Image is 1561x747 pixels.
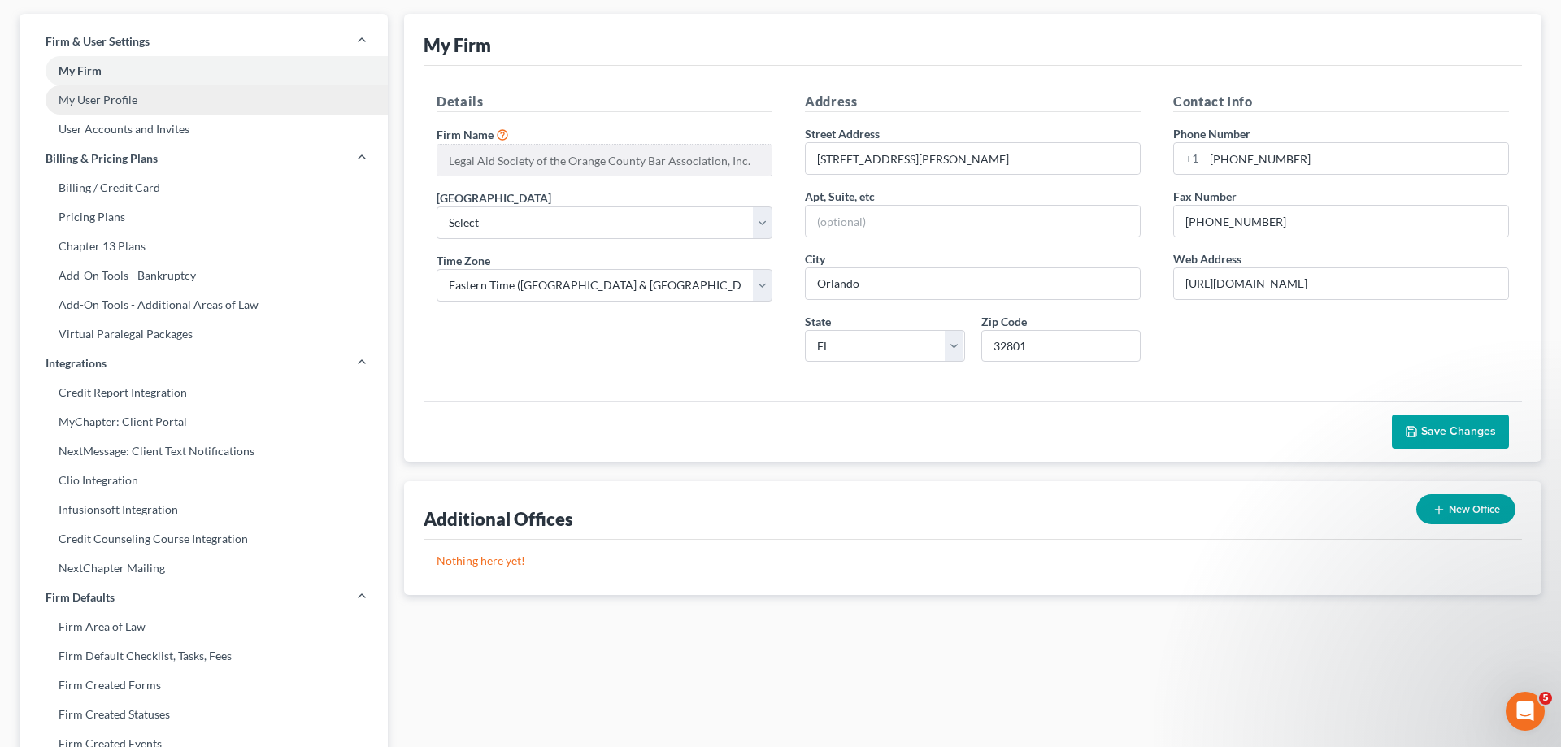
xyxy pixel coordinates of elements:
a: Add-On Tools - Additional Areas of Law [20,290,388,319]
label: Street Address [805,125,880,142]
label: Zip Code [981,313,1027,330]
a: Firm Defaults [20,583,388,612]
label: State [805,313,831,330]
a: Credit Counseling Course Integration [20,524,388,554]
a: Firm Area of Law [20,612,388,641]
div: +1 [1174,143,1204,174]
h5: Contact Info [1173,92,1509,112]
a: Billing / Credit Card [20,173,388,202]
input: (optional) [806,206,1140,237]
a: Firm Default Checklist, Tasks, Fees [20,641,388,671]
input: Enter web address.... [1174,268,1508,299]
label: City [805,250,825,267]
label: [GEOGRAPHIC_DATA] [437,189,551,206]
a: My Firm [20,56,388,85]
a: MyChapter: Client Portal [20,407,388,436]
label: Apt, Suite, etc [805,188,875,205]
span: Firm Defaults [46,589,115,606]
h5: Details [437,92,772,112]
input: Enter address... [806,143,1140,174]
button: New Office [1416,494,1515,524]
a: Credit Report Integration [20,378,388,407]
a: User Accounts and Invites [20,115,388,144]
a: Clio Integration [20,466,388,495]
a: Infusionsoft Integration [20,495,388,524]
label: Phone Number [1173,125,1250,142]
div: My Firm [424,33,491,57]
a: Firm & User Settings [20,27,388,56]
input: XXXXX [981,330,1141,363]
label: Time Zone [437,252,490,269]
a: Pricing Plans [20,202,388,232]
input: Enter fax... [1174,206,1508,237]
a: Firm Created Statuses [20,700,388,729]
a: Add-On Tools - Bankruptcy [20,261,388,290]
a: NextChapter Mailing [20,554,388,583]
a: Firm Created Forms [20,671,388,700]
a: Billing & Pricing Plans [20,144,388,173]
input: Enter city... [806,268,1140,299]
button: Save Changes [1392,415,1509,449]
span: Firm Name [437,128,494,141]
a: Virtual Paralegal Packages [20,319,388,349]
span: Firm & User Settings [46,33,150,50]
input: Enter name... [437,145,772,176]
label: Web Address [1173,250,1241,267]
p: Nothing here yet! [437,553,1509,569]
a: My User Profile [20,85,388,115]
h5: Address [805,92,1141,112]
input: Enter phone... [1204,143,1508,174]
iframe: Intercom live chat [1506,692,1545,731]
label: Fax Number [1173,188,1237,205]
a: NextMessage: Client Text Notifications [20,436,388,466]
span: 5 [1539,692,1552,705]
span: Save Changes [1421,424,1496,438]
a: Chapter 13 Plans [20,232,388,261]
a: Integrations [20,349,388,378]
span: Billing & Pricing Plans [46,150,158,167]
span: Integrations [46,355,107,371]
div: Additional Offices [424,507,573,531]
